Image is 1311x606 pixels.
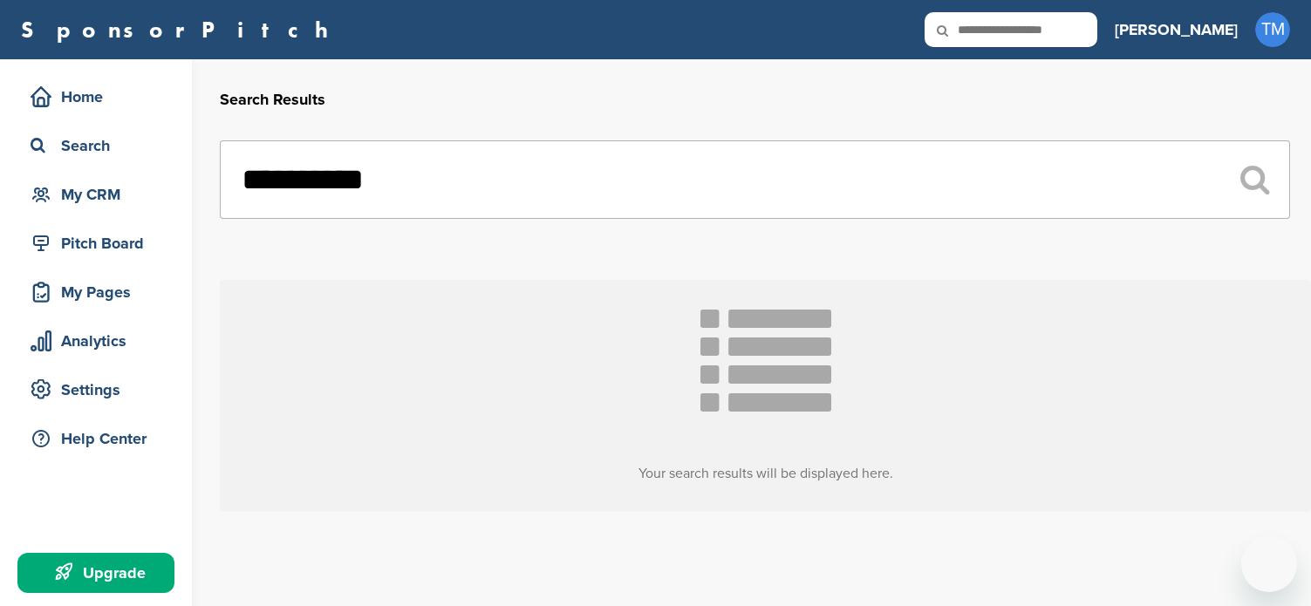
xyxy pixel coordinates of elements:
[17,553,174,593] a: Upgrade
[26,423,174,454] div: Help Center
[17,272,174,312] a: My Pages
[26,276,174,308] div: My Pages
[17,321,174,361] a: Analytics
[1241,536,1297,592] iframe: Button to launch messaging window
[26,374,174,405] div: Settings
[220,463,1311,484] h3: Your search results will be displayed here.
[26,557,174,589] div: Upgrade
[220,88,1290,112] h2: Search Results
[26,325,174,357] div: Analytics
[26,228,174,259] div: Pitch Board
[26,130,174,161] div: Search
[26,179,174,210] div: My CRM
[21,18,339,41] a: SponsorPitch
[17,126,174,166] a: Search
[1115,17,1238,42] h3: [PERSON_NAME]
[26,81,174,112] div: Home
[17,419,174,459] a: Help Center
[1255,12,1290,47] span: TM
[1115,10,1238,49] a: [PERSON_NAME]
[17,223,174,263] a: Pitch Board
[17,174,174,214] a: My CRM
[17,370,174,410] a: Settings
[17,77,174,117] a: Home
